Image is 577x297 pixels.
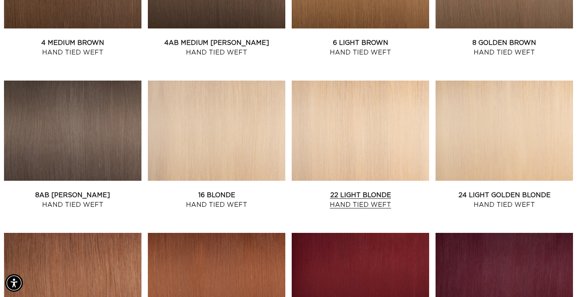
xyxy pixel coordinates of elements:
[148,38,285,57] a: 4AB Medium [PERSON_NAME] Hand Tied Weft
[5,274,23,292] div: Accessibility Menu
[292,190,429,210] a: 22 Light Blonde Hand Tied Weft
[436,38,573,57] a: 8 Golden Brown Hand Tied Weft
[292,38,429,57] a: 6 Light Brown Hand Tied Weft
[537,259,577,297] iframe: Chat Widget
[4,190,141,210] a: 8AB [PERSON_NAME] Hand Tied Weft
[148,190,285,210] a: 16 Blonde Hand Tied Weft
[4,38,141,57] a: 4 Medium Brown Hand Tied Weft
[436,190,573,210] a: 24 Light Golden Blonde Hand Tied Weft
